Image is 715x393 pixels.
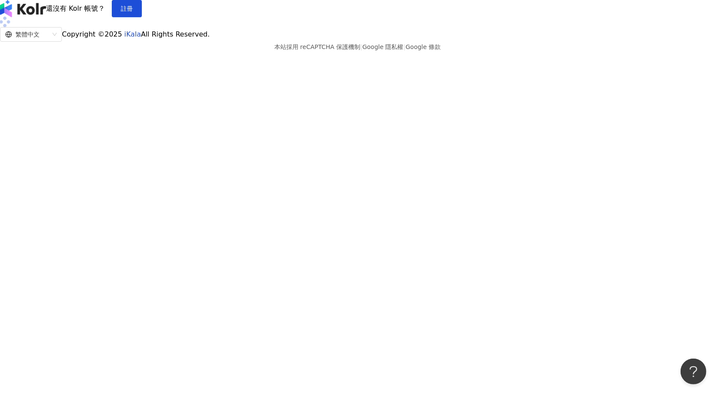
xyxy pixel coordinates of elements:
span: Copyright © 2025 All Rights Reserved. [62,30,210,38]
a: iKala [124,30,141,38]
span: | [404,43,406,50]
span: 還沒有 Kolr 帳號？ [46,4,105,12]
a: Google 隱私權 [362,43,404,50]
div: 繁體中文 [5,28,49,41]
iframe: Help Scout Beacon - Open [681,359,706,384]
a: Google 條款 [405,43,441,50]
span: 註冊 [121,5,133,12]
span: 本站採用 reCAPTCHA 保護機制 [274,42,441,52]
span: | [360,43,362,50]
